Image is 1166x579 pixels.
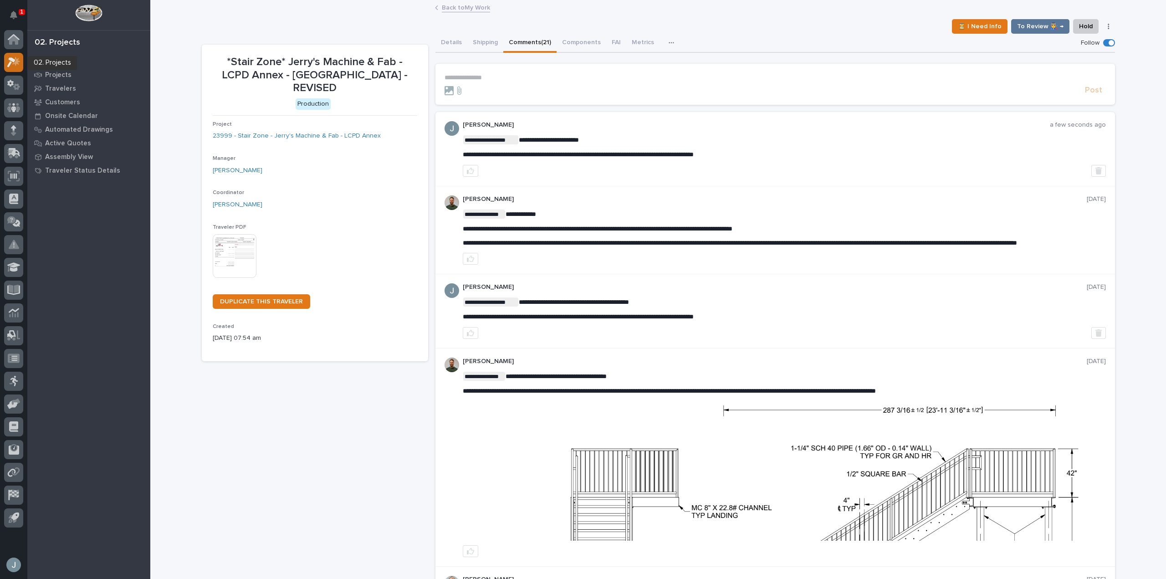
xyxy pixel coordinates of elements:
p: Active Quotes [45,139,91,148]
button: Delete post [1091,165,1106,177]
a: Back toMy Work [442,2,490,12]
a: Customers [27,95,150,109]
button: Notifications [4,5,23,25]
a: DUPLICATE THIS TRAVELER [213,294,310,309]
p: *Stair Zone* Jerry's Machine & Fab - LCPD Annex - [GEOGRAPHIC_DATA] - REVISED [213,56,417,95]
p: Follow [1081,39,1100,47]
button: Post [1081,85,1106,96]
p: Travelers [45,85,76,93]
a: Travelers [27,82,150,95]
a: Assembly View [27,150,150,164]
a: [PERSON_NAME] [213,200,262,210]
p: My Work [45,57,73,66]
button: like this post [463,327,478,339]
p: [DATE] [1087,283,1106,291]
a: Automated Drawings [27,123,150,136]
button: FAI [606,34,626,53]
button: like this post [463,545,478,557]
span: Manager [213,156,235,161]
p: Onsite Calendar [45,112,98,120]
span: To Review 👨‍🏭 → [1017,21,1064,32]
div: Notifications1 [11,11,23,26]
img: ACg8ocIJHU6JEmo4GV-3KL6HuSvSpWhSGqG5DdxF6tKpN6m2=s96-c [445,121,459,136]
span: Hold [1079,21,1093,32]
span: DUPLICATE THIS TRAVELER [220,298,303,305]
a: Traveler Status Details [27,164,150,177]
button: To Review 👨‍🏭 → [1011,19,1069,34]
img: ACg8ocIJHU6JEmo4GV-3KL6HuSvSpWhSGqG5DdxF6tKpN6m2=s96-c [445,283,459,298]
a: Active Quotes [27,136,150,150]
button: Comments (21) [503,34,557,53]
button: like this post [463,253,478,265]
button: Details [435,34,467,53]
p: [PERSON_NAME] [463,358,1087,365]
span: Project [213,122,232,127]
p: [PERSON_NAME] [463,195,1087,203]
p: Customers [45,98,80,107]
a: 23999 - Stair Zone - Jerry's Machine & Fab - LCPD Annex [213,131,381,141]
span: Traveler PDF [213,225,246,230]
span: Created [213,324,234,329]
p: [PERSON_NAME] [463,121,1050,129]
p: [DATE] [1087,195,1106,203]
a: Onsite Calendar [27,109,150,123]
button: Shipping [467,34,503,53]
button: Components [557,34,606,53]
button: like this post [463,165,478,177]
a: My Work [27,54,150,68]
p: a few seconds ago [1050,121,1106,129]
button: Metrics [626,34,660,53]
a: Projects [27,68,150,82]
button: Hold [1073,19,1099,34]
span: Coordinator [213,190,244,195]
button: Delete post [1091,327,1106,339]
p: [DATE] [1087,358,1106,365]
button: ⏳ I Need Info [952,19,1007,34]
p: Projects [45,71,72,79]
p: [PERSON_NAME] [463,283,1087,291]
p: [DATE] 07:54 am [213,333,417,343]
span: Post [1085,85,1102,96]
span: ⏳ I Need Info [958,21,1002,32]
button: users-avatar [4,555,23,574]
p: Automated Drawings [45,126,113,134]
div: 02. Projects [35,38,80,48]
p: 1 [20,9,23,15]
p: Traveler Status Details [45,167,120,175]
img: Workspace Logo [75,5,102,21]
div: Production [296,98,331,110]
img: AATXAJw4slNr5ea0WduZQVIpKGhdapBAGQ9xVsOeEvl5=s96-c [445,195,459,210]
img: AATXAJw4slNr5ea0WduZQVIpKGhdapBAGQ9xVsOeEvl5=s96-c [445,358,459,372]
p: Assembly View [45,153,93,161]
a: [PERSON_NAME] [213,166,262,175]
